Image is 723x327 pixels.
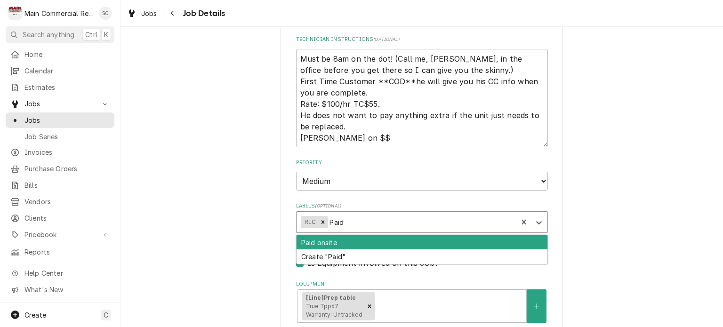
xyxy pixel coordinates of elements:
div: Labels [296,202,548,233]
span: Job Series [24,132,110,142]
span: Home [24,49,110,59]
a: Go to Jobs [6,96,114,112]
span: Vendors [24,197,110,207]
span: Bills [24,180,110,190]
span: Jobs [24,115,110,125]
div: Main Commercial Refrigeration Service's Avatar [8,7,22,20]
strong: [Line] Prep table [306,294,356,301]
div: Remove [object Object] [364,292,375,321]
div: Technician Instructions [296,36,548,147]
div: Paid onsite [297,235,547,250]
span: C [104,310,108,320]
div: RIC [301,216,317,228]
a: Jobs [6,112,114,128]
a: Vendors [6,194,114,209]
span: Estimates [24,82,110,92]
span: Pricebook [24,230,96,239]
div: Create "Paid" [297,249,547,264]
label: Labels [296,202,548,210]
label: Technician Instructions [296,36,548,43]
span: ( optional ) [315,203,341,208]
span: Help Center [24,268,109,278]
a: Estimates [6,80,114,95]
span: Jobs [141,8,157,18]
span: ( optional ) [373,37,400,42]
svg: Create New Equipment [534,303,539,310]
a: Go to What's New [6,282,114,297]
span: Purchase Orders [24,164,110,174]
span: Reports [24,247,110,257]
span: K [104,30,108,40]
a: Job Series [6,129,114,144]
button: Navigate back [165,6,180,21]
a: Bills [6,177,114,193]
span: Calendar [24,66,110,76]
button: Create New Equipment [527,289,546,323]
a: Go to Help Center [6,265,114,281]
div: SC [99,7,112,20]
span: True Tpp67 Warranty: Untracked [306,303,362,318]
a: Invoices [6,144,114,160]
a: Go to Pricebook [6,227,114,242]
label: Priority [296,159,548,167]
div: Priority [296,159,548,191]
span: Create [24,311,46,319]
a: Home [6,47,114,62]
div: Main Commercial Refrigeration Service [24,8,94,18]
a: Jobs [123,6,161,21]
span: Jobs [24,99,96,109]
a: Clients [6,210,114,226]
a: Reports [6,244,114,260]
button: Search anythingCtrlK [6,26,114,43]
span: Job Details [180,7,225,20]
div: M [8,7,22,20]
span: Search anything [23,30,74,40]
a: Purchase Orders [6,161,114,176]
div: Sharon Campbell's Avatar [99,7,112,20]
span: Ctrl [85,30,97,40]
span: Clients [24,213,110,223]
textarea: Must be 8am on the dot! (Call me, [PERSON_NAME], in the office before you get there so I can give... [296,49,548,148]
a: Calendar [6,63,114,79]
span: What's New [24,285,109,295]
span: Invoices [24,147,110,157]
label: Equipment [296,280,548,288]
div: Remove RIC [318,216,328,228]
